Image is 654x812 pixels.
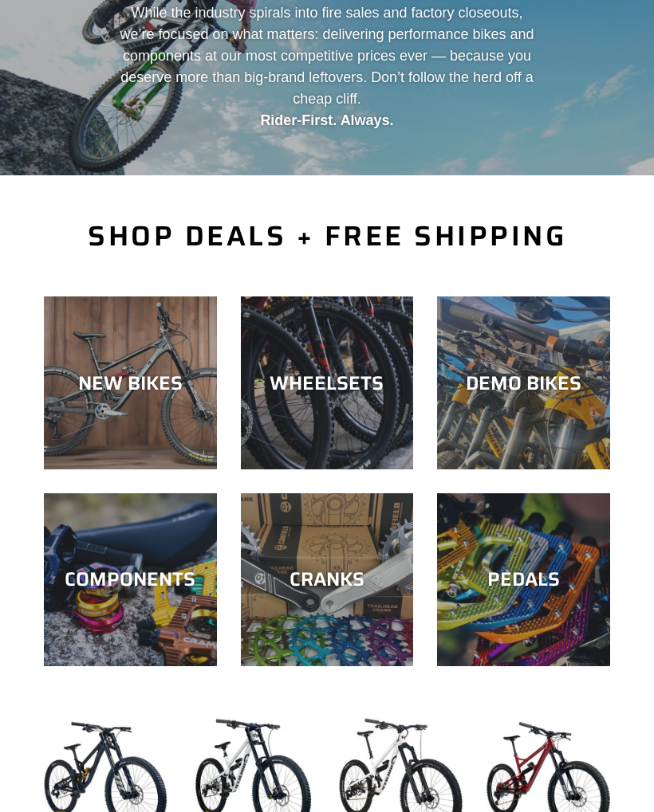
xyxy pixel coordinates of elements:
a: WHEELSETS [241,296,414,469]
p: While the industry spirals into fire sales and factory closeouts, we’re focused on what matters: ... [115,2,540,131]
h2: SHOP DEALS + FREE SHIPPING [44,219,610,253]
a: NEW BIKES [44,296,217,469]
a: PEDALS [437,493,610,666]
div: WHEELSETS [241,371,414,394]
a: DEMO BIKES [437,296,610,469]
div: NEW BIKES [44,371,217,394]
div: COMPONENTS [44,568,217,591]
a: COMPONENTS [44,493,217,666]
div: DEMO BIKES [437,371,610,394]
a: CRANKS [241,493,414,666]
div: PEDALS [437,568,610,591]
div: CRANKS [241,568,414,591]
strong: Rider-First. Always. [260,112,393,128]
